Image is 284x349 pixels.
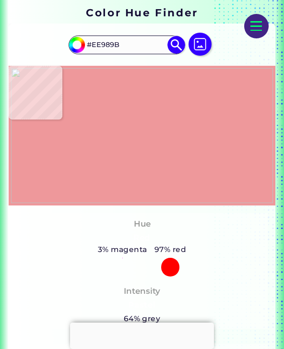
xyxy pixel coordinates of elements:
[124,300,160,311] h3: Pastel
[124,284,160,298] h4: Intensity
[189,33,212,56] img: icon picture
[94,243,151,256] h5: 3% magenta
[86,5,198,20] h1: Color Hue Finder
[167,36,185,54] img: icon search
[83,37,170,53] input: type color..
[134,217,151,231] h4: Hue
[70,323,214,347] iframe: Advertisement
[124,313,161,325] h5: 64% grey
[129,232,154,244] h3: Red
[11,68,273,203] img: d3349bea-6e9b-4652-90ca-7ed64ff6b88a
[151,243,190,256] h5: 97% red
